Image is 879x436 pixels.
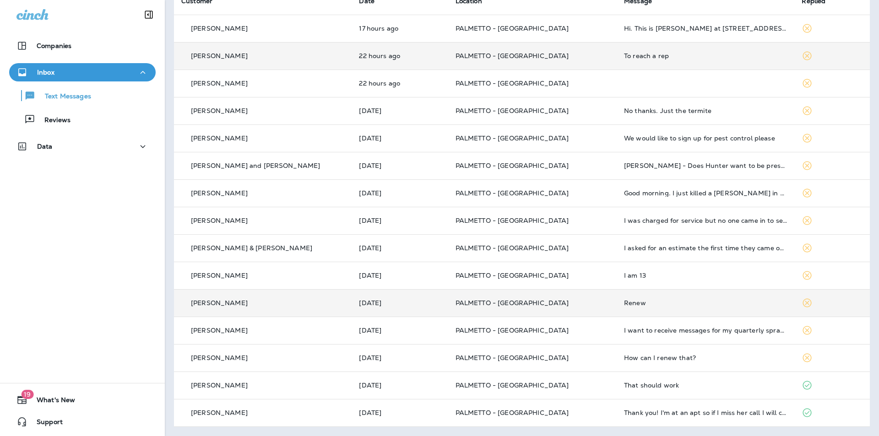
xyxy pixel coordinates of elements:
button: Inbox [9,63,156,81]
span: 19 [21,390,33,399]
span: PALMETTO - [GEOGRAPHIC_DATA] [456,107,569,115]
span: PALMETTO - [GEOGRAPHIC_DATA] [456,381,569,389]
div: That should work [624,382,787,389]
div: Good morning. I just killed a roach in my kitchen. I've seen a couple of dead ones on the ground ... [624,189,787,197]
span: PALMETTO - [GEOGRAPHIC_DATA] [456,299,569,307]
p: [PERSON_NAME] [191,107,248,114]
span: PALMETTO - [GEOGRAPHIC_DATA] [456,271,569,280]
p: [PERSON_NAME] [191,354,248,361]
div: We would like to sign up for pest control please [624,135,787,142]
button: Text Messages [9,86,156,105]
p: [PERSON_NAME] [191,217,248,224]
span: PALMETTO - [GEOGRAPHIC_DATA] [456,244,569,252]
p: Aug 12, 2025 11:01 AM [359,52,440,59]
p: Aug 6, 2025 12:30 PM [359,354,440,361]
p: Reviews [35,116,71,125]
p: Aug 8, 2025 01:16 PM [359,107,440,114]
button: Data [9,137,156,156]
p: Text Messages [36,92,91,101]
p: [PERSON_NAME] [191,272,248,279]
button: 19What's New [9,391,156,409]
p: Aug 8, 2025 10:18 AM [359,327,440,334]
p: [PERSON_NAME] [191,135,248,142]
span: Support [27,418,63,429]
p: Aug 6, 2025 09:39 AM [359,382,440,389]
span: PALMETTO - [GEOGRAPHIC_DATA] [456,354,569,362]
span: PALMETTO - [GEOGRAPHIC_DATA] [456,216,569,225]
p: Inbox [37,69,54,76]
div: I want to receive messages for my quarterly spraying. No others [624,327,787,334]
span: PALMETTO - [GEOGRAPHIC_DATA] [456,79,569,87]
p: Data [37,143,53,150]
p: Companies [37,42,71,49]
p: [PERSON_NAME] [191,80,248,87]
p: [PERSON_NAME] [191,52,248,59]
span: PALMETTO - [GEOGRAPHIC_DATA] [456,409,569,417]
div: To reach a rep [624,52,787,59]
p: [PERSON_NAME] & [PERSON_NAME] [191,244,312,252]
p: [PERSON_NAME] [191,327,248,334]
div: I asked for an estimate the first time they came out to treat but no one ever scheduled it. [624,244,787,252]
p: [PERSON_NAME] [191,299,248,307]
span: PALMETTO - [GEOGRAPHIC_DATA] [456,24,569,32]
div: I am 13 [624,272,787,279]
div: Thank you! I'm at an apt so if I miss her call I will call right back [624,409,787,416]
div: Jason - Does Hunter want to be present when contractor takes out more drywall? Scheduled for week... [624,162,787,169]
p: [PERSON_NAME] [191,409,248,416]
span: PALMETTO - [GEOGRAPHIC_DATA] [456,161,569,170]
span: PALMETTO - [GEOGRAPHIC_DATA] [456,326,569,334]
div: No thanks. Just the termite [624,107,787,114]
div: How can I renew that? [624,354,787,361]
p: Aug 8, 2025 12:28 PM [359,135,440,142]
span: PALMETTO - [GEOGRAPHIC_DATA] [456,52,569,60]
p: Aug 6, 2025 08:48 AM [359,409,440,416]
div: Hi. This is Michael De Rosa at 327 River Trace Loop, Simpsonville, SC. Bugs are being seen in our... [624,25,787,32]
p: Aug 8, 2025 11:09 AM [359,189,440,197]
span: What's New [27,396,75,407]
div: Renew [624,299,787,307]
p: Aug 8, 2025 10:46 AM [359,217,440,224]
p: [PERSON_NAME] [191,189,248,197]
p: [PERSON_NAME] and [PERSON_NAME] [191,162,320,169]
p: [PERSON_NAME] [191,25,248,32]
button: Companies [9,37,156,55]
p: [PERSON_NAME] [191,382,248,389]
div: I was charged for service but no one came in to service the house [624,217,787,224]
p: Aug 12, 2025 03:20 PM [359,25,440,32]
p: Aug 12, 2025 10:46 AM [359,80,440,87]
p: Aug 8, 2025 10:21 AM [359,299,440,307]
button: Support [9,413,156,431]
span: PALMETTO - [GEOGRAPHIC_DATA] [456,189,569,197]
p: Aug 8, 2025 12:21 PM [359,162,440,169]
p: Aug 8, 2025 10:39 AM [359,244,440,252]
button: Collapse Sidebar [136,5,162,24]
span: PALMETTO - [GEOGRAPHIC_DATA] [456,134,569,142]
button: Reviews [9,110,156,129]
p: Aug 8, 2025 10:29 AM [359,272,440,279]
